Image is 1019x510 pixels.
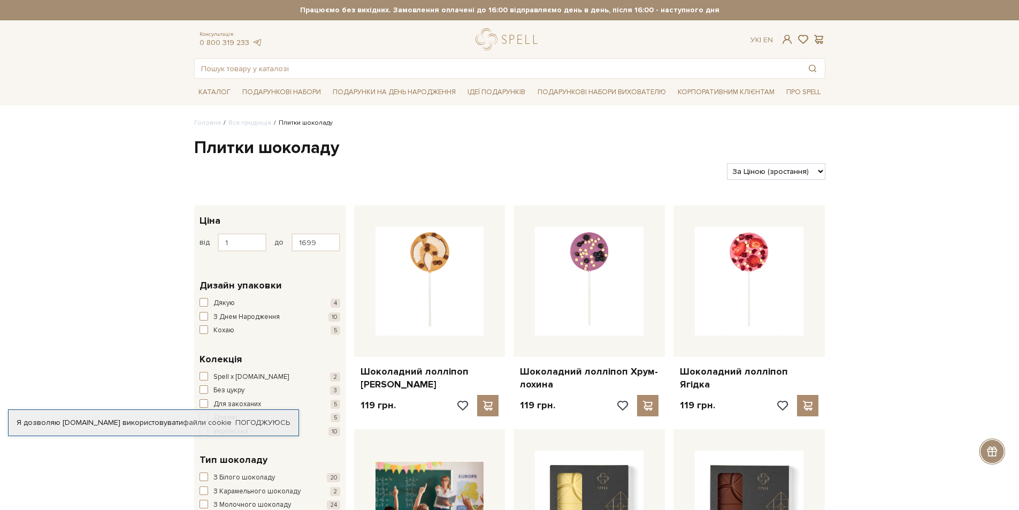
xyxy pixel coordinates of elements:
a: Шоколадний лолліпоп Хрум-лохина [520,366,658,391]
a: Каталог [194,84,235,101]
span: З Білого шоколаду [213,473,275,483]
span: Кохаю [213,325,234,336]
span: Без цукру [213,385,244,396]
a: Шоколадний лолліпоп Ягідка [680,366,818,391]
a: Подарункові набори вихователю [533,83,670,101]
a: Вся продукція [228,119,271,127]
span: 3 [330,386,340,395]
span: 20 [327,473,340,482]
input: Ціна [292,233,340,252]
p: 119 грн. [520,399,555,412]
div: Я дозволяю [DOMAIN_NAME] використовувати [9,418,298,428]
button: Пошук товару у каталозі [800,59,825,78]
span: Spell x [DOMAIN_NAME] [213,372,289,383]
a: Корпоративним клієнтам [673,83,779,101]
a: 0 800 319 233 [200,38,249,47]
a: Про Spell [782,84,825,101]
a: файли cookie [183,418,232,427]
a: Шоколадний лолліпоп [PERSON_NAME] [361,366,499,391]
strong: Працюємо без вихідних. Замовлення оплачені до 16:00 відправляємо день в день, після 16:00 - насту... [194,5,825,15]
a: logo [476,28,542,50]
span: до [274,238,284,247]
span: Дякую [213,298,235,309]
p: 119 грн. [680,399,715,412]
span: Ціна [200,214,220,228]
li: Плитки шоколаду [271,118,333,128]
span: 24 [327,500,340,509]
span: 10 [328,313,340,322]
span: 4 [331,299,340,308]
button: З Карамельного шоколаду 2 [200,486,340,497]
button: Spell x [DOMAIN_NAME] 2 [200,372,340,383]
a: Погоджуюсь [235,418,290,428]
a: Ідеї подарунків [463,84,530,101]
span: Дизайн упаковки [200,278,282,293]
input: Ціна [218,233,266,252]
button: З Білого шоколаду 20 [200,473,340,483]
span: 2 [330,487,340,496]
button: Для закоханих 5 [200,399,340,410]
span: Тип шоколаду [200,453,267,467]
h1: Плитки шоколаду [194,137,825,159]
span: 2 [330,372,340,382]
input: Пошук товару у каталозі [195,59,800,78]
button: Без цукру 3 [200,385,340,396]
span: Для закоханих [213,399,261,410]
p: 119 грн. [361,399,396,412]
span: 5 [331,413,340,422]
a: telegram [252,38,263,47]
a: Подарунки на День народження [328,84,460,101]
button: З Днем Народження 10 [200,312,340,323]
button: Дякую 4 [200,298,340,309]
a: Головна [194,119,221,127]
span: 5 [331,400,340,409]
span: З Днем Народження [213,312,280,323]
span: | [760,35,761,44]
span: 5 [331,326,340,335]
span: Консультація: [200,31,263,38]
div: Ук [750,35,773,45]
button: Кохаю 5 [200,325,340,336]
a: Подарункові набори [238,84,325,101]
a: En [763,35,773,44]
span: від [200,238,210,247]
span: Колекція [200,352,242,367]
span: З Карамельного шоколаду [213,486,301,497]
span: 10 [328,427,340,436]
